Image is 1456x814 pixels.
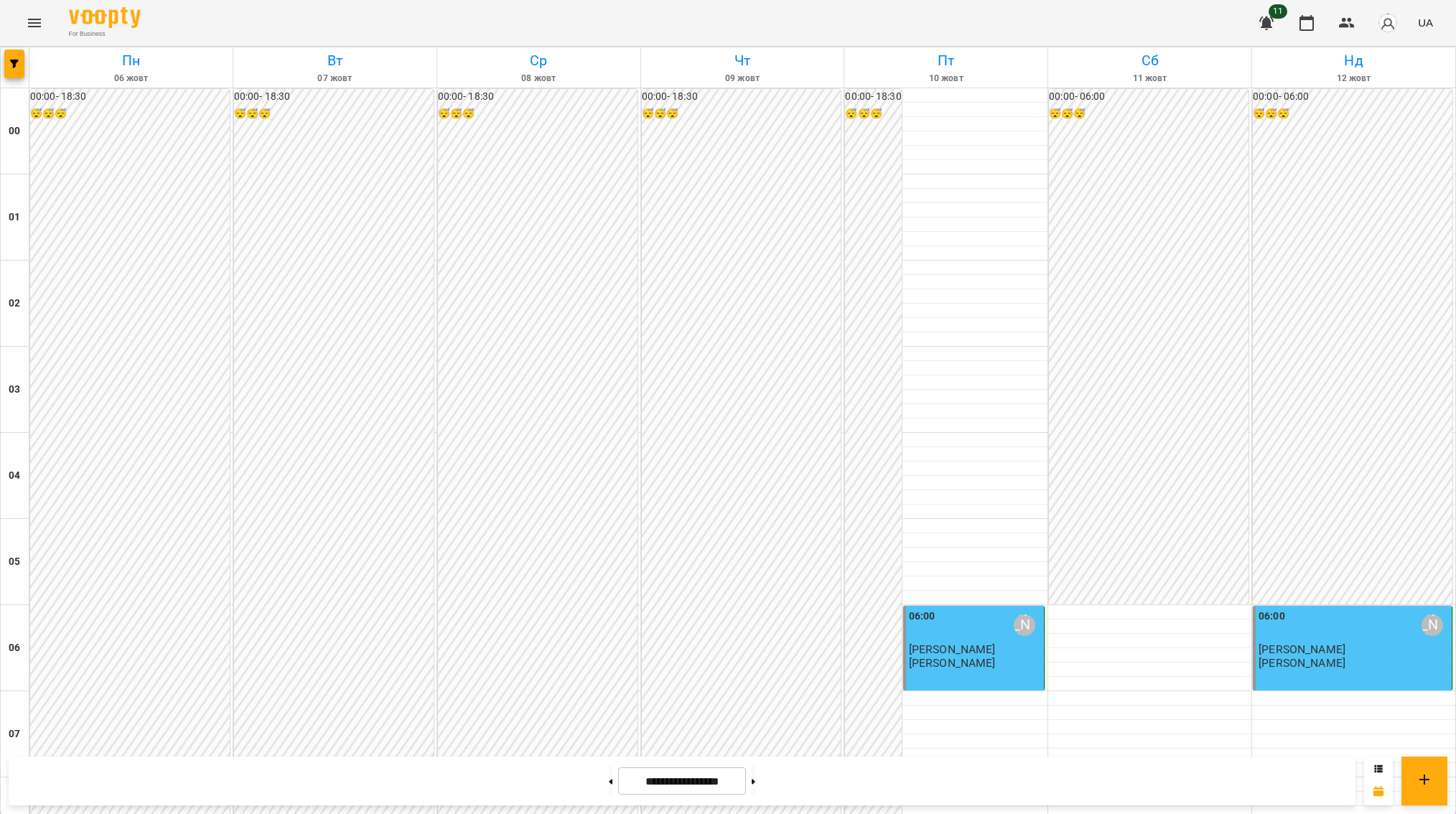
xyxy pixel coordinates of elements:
h6: 00:00 - 18:30 [438,89,638,105]
h6: 06 [9,640,20,656]
h6: 00:00 - 18:30 [30,89,230,105]
img: avatar_s.png [1378,13,1398,33]
img: Voopty Logo [69,7,141,28]
h6: 10 жовт [846,72,1045,85]
h6: 😴😴😴 [642,106,841,122]
span: [PERSON_NAME] [1259,642,1345,656]
span: [PERSON_NAME] [909,642,996,656]
h6: 00 [9,123,20,139]
div: Фень Юлія [1422,614,1443,636]
h6: Пт [846,50,1045,72]
h6: 01 [9,210,20,225]
h6: 03 [9,382,20,398]
h6: Сб [1050,50,1249,72]
span: 11 [1269,4,1287,19]
h6: 😴😴😴 [438,106,638,122]
h6: 04 [9,468,20,484]
h6: 02 [9,296,20,312]
div: Фень Юлія [1014,614,1035,636]
h6: 05 [9,554,20,570]
h6: Чт [643,50,842,72]
h6: 😴😴😴 [234,106,434,122]
p: [PERSON_NAME] [1259,657,1345,669]
button: Menu [17,6,52,40]
h6: Пн [32,50,230,72]
h6: 00:00 - 06:00 [1253,89,1452,105]
h6: Вт [235,50,434,72]
span: UA [1418,15,1433,30]
h6: 😴😴😴 [845,106,901,122]
h6: Нд [1254,50,1453,72]
button: UA [1412,9,1439,36]
h6: 06 жовт [32,72,230,85]
h6: 😴😴😴 [1049,106,1249,122]
h6: 12 жовт [1254,72,1453,85]
h6: 00:00 - 06:00 [1049,89,1249,105]
label: 06:00 [1259,609,1285,624]
h6: 08 жовт [439,72,638,85]
h6: 07 [9,726,20,742]
h6: 😴😴😴 [30,106,230,122]
h6: 😴😴😴 [1253,106,1452,122]
p: [PERSON_NAME] [909,657,996,669]
h6: 11 жовт [1050,72,1249,85]
h6: 00:00 - 18:30 [234,89,434,105]
h6: 07 жовт [235,72,434,85]
h6: 09 жовт [643,72,842,85]
span: For Business [69,29,141,39]
label: 06:00 [909,609,935,624]
h6: 00:00 - 18:30 [845,89,901,105]
h6: Ср [439,50,638,72]
h6: 00:00 - 18:30 [642,89,841,105]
